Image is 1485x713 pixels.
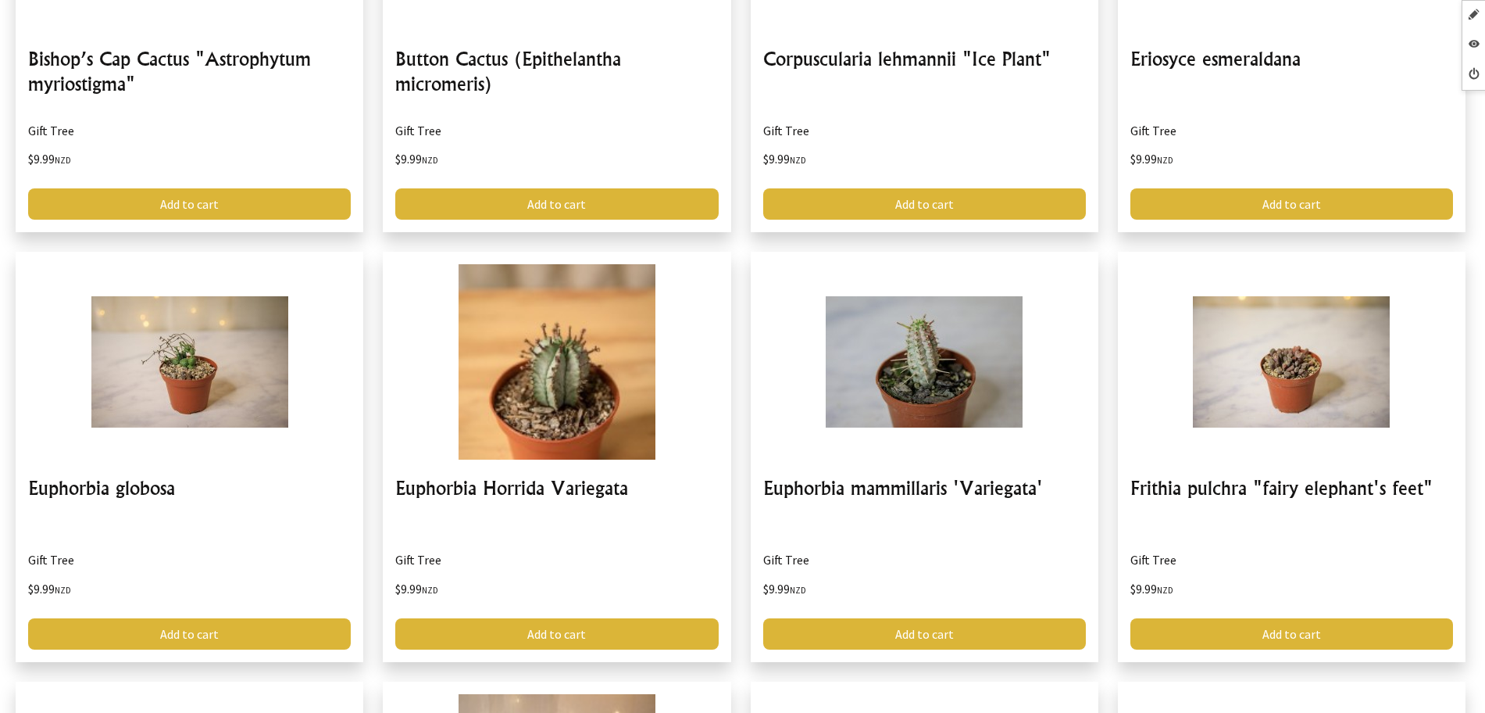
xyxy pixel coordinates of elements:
[395,188,718,220] a: Add to cart
[28,618,351,650] a: Add to cart
[763,618,1086,650] a: Add to cart
[28,188,351,220] a: Add to cart
[1130,618,1453,650] a: Add to cart
[1130,188,1453,220] a: Add to cart
[763,188,1086,220] a: Add to cart
[395,618,718,650] a: Add to cart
